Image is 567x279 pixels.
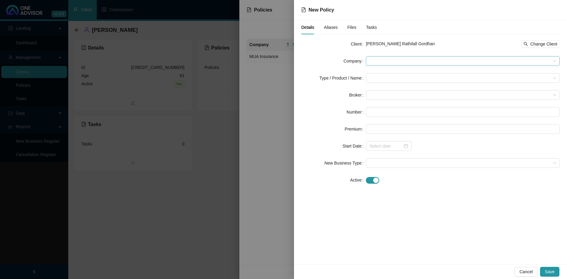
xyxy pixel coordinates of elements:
input: Select date [370,143,403,149]
span: Details [301,25,314,29]
span: Change Client [530,41,557,47]
button: Cancel [515,267,538,277]
span: Files [347,25,356,29]
label: Active [350,175,366,185]
label: New Business Type [324,158,366,168]
span: search [524,42,528,46]
label: Premium [345,124,366,134]
label: Number [346,107,366,117]
span: Aliases [324,25,338,29]
label: Type / Product / Name [319,73,366,83]
span: [PERSON_NAME] Rathilall Gordhan [366,41,435,46]
label: Company [343,56,366,66]
label: Broker [349,90,366,100]
label: Start Date [343,141,366,151]
span: file-text [301,7,306,12]
span: New Policy [309,7,334,12]
span: Cancel [519,268,533,275]
span: Tasks [366,25,377,29]
span: Save [545,268,555,275]
button: Change Client [521,40,560,48]
label: Client [351,39,366,49]
button: Save [540,267,559,277]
